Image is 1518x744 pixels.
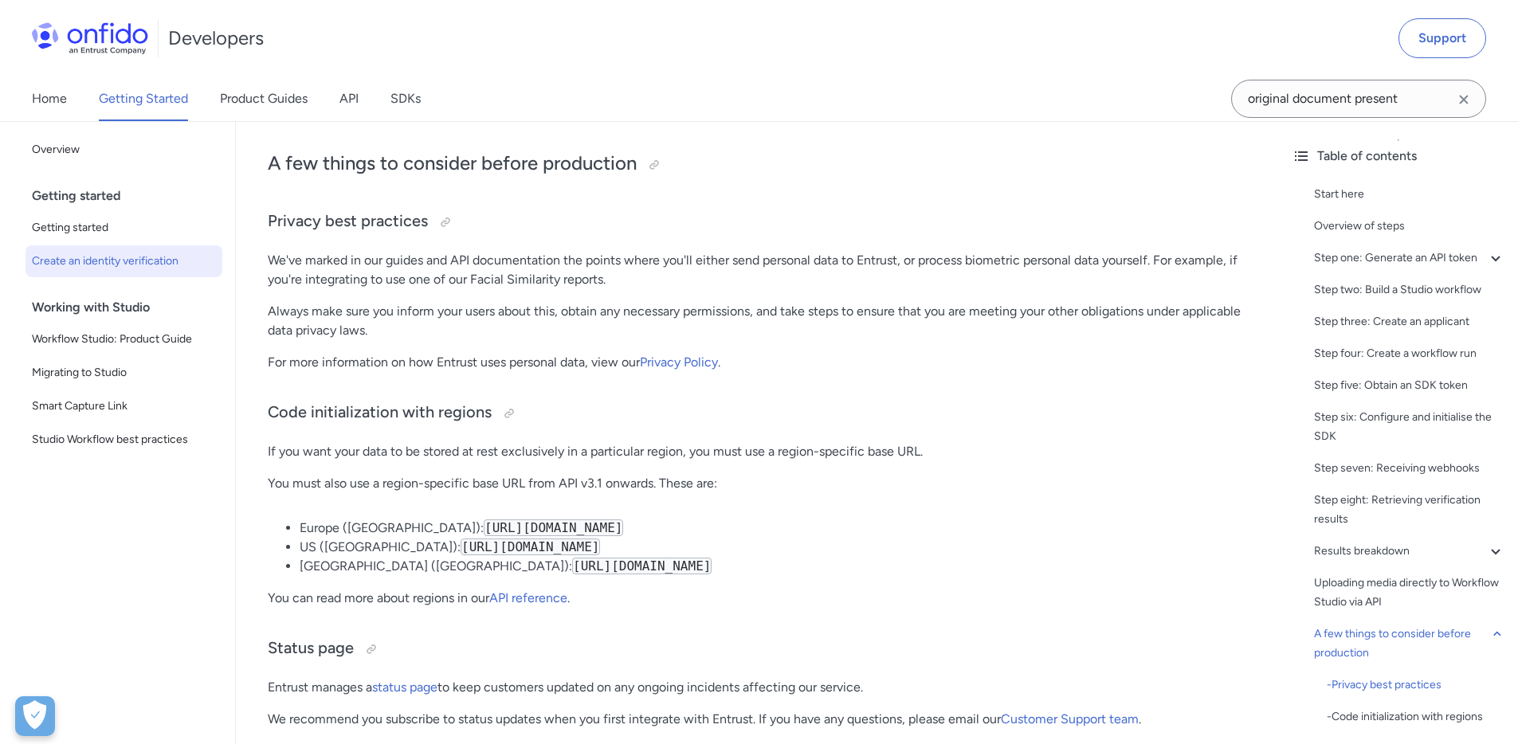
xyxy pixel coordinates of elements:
[1314,217,1505,236] a: Overview of steps
[32,218,216,237] span: Getting started
[1314,249,1505,268] a: Step one: Generate an API token
[390,76,421,121] a: SDKs
[1314,625,1505,663] a: A few things to consider before production
[268,251,1247,289] p: We've marked in our guides and API documentation the points where you'll either send personal dat...
[32,22,148,54] img: Onfido Logo
[268,710,1247,729] p: We recommend you subscribe to status updates when you first integrate with Entrust. If you have a...
[268,353,1247,372] p: For more information on how Entrust uses personal data, view our .
[1314,185,1505,204] a: Start here
[32,397,216,416] span: Smart Capture Link
[1398,18,1486,58] a: Support
[1314,408,1505,446] a: Step six: Configure and initialise the SDK
[268,636,1247,662] h3: Status page
[268,151,1247,178] h2: A few things to consider before production
[1231,80,1486,118] input: Onfido search input field
[572,558,712,574] code: [URL][DOMAIN_NAME]
[1001,711,1139,726] a: Customer Support team
[1314,280,1505,300] a: Step two: Build a Studio workflow
[300,519,1247,538] li: Europe ([GEOGRAPHIC_DATA]):
[300,538,1247,557] li: US ([GEOGRAPHIC_DATA]):
[640,354,718,370] a: Privacy Policy
[32,140,216,159] span: Overview
[484,519,623,536] code: [URL][DOMAIN_NAME]
[1454,90,1473,109] svg: Clear search field button
[25,323,222,355] a: Workflow Studio: Product Guide
[1314,459,1505,478] a: Step seven: Receiving webhooks
[32,330,216,349] span: Workflow Studio: Product Guide
[25,424,222,456] a: Studio Workflow best practices
[25,245,222,277] a: Create an identity verification
[1327,707,1505,726] a: -Code initialization with regions
[300,557,1247,576] li: [GEOGRAPHIC_DATA] ([GEOGRAPHIC_DATA]):
[25,134,222,166] a: Overview
[1292,147,1505,166] div: Table of contents
[25,357,222,389] a: Migrating to Studio
[32,363,216,382] span: Migrating to Studio
[489,590,567,605] a: API reference
[1314,491,1505,529] a: Step eight: Retrieving verification results
[268,209,1247,235] h3: Privacy best practices
[1314,542,1505,561] a: Results breakdown
[461,538,600,555] code: [URL][DOMAIN_NAME]
[25,390,222,422] a: Smart Capture Link
[32,252,216,271] span: Create an identity verification
[1314,344,1505,363] a: Step four: Create a workflow run
[32,76,67,121] a: Home
[32,430,216,449] span: Studio Workflow best practices
[268,401,1247,426] h3: Code initialization with regions
[268,302,1247,340] p: Always make sure you inform your users about this, obtain any necessary permissions, and take ste...
[25,212,222,244] a: Getting started
[1314,376,1505,395] a: Step five: Obtain an SDK token
[1314,312,1505,331] a: Step three: Create an applicant
[15,696,55,736] div: Cookie Preferences
[32,292,229,323] div: Working with Studio
[1327,707,1505,726] div: - Code initialization with regions
[1314,574,1505,612] a: Uploading media directly to Workflow Studio via API
[15,696,55,736] button: Open Preferences
[339,76,359,121] a: API
[32,180,229,212] div: Getting started
[1327,675,1505,695] div: - Privacy best practices
[268,678,1247,697] p: Entrust manages a to keep customers updated on any ongoing incidents affecting our service.
[168,25,264,51] h1: Developers
[1327,675,1505,695] a: -Privacy best practices
[268,474,1247,493] p: You must also use a region-specific base URL from API v3.1 onwards. These are:
[220,76,308,121] a: Product Guides
[268,589,1247,608] p: You can read more about regions in our .
[268,442,1247,461] p: If you want your data to be stored at rest exclusively in a particular region, you must use a reg...
[99,76,188,121] a: Getting Started
[372,679,437,695] a: status page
